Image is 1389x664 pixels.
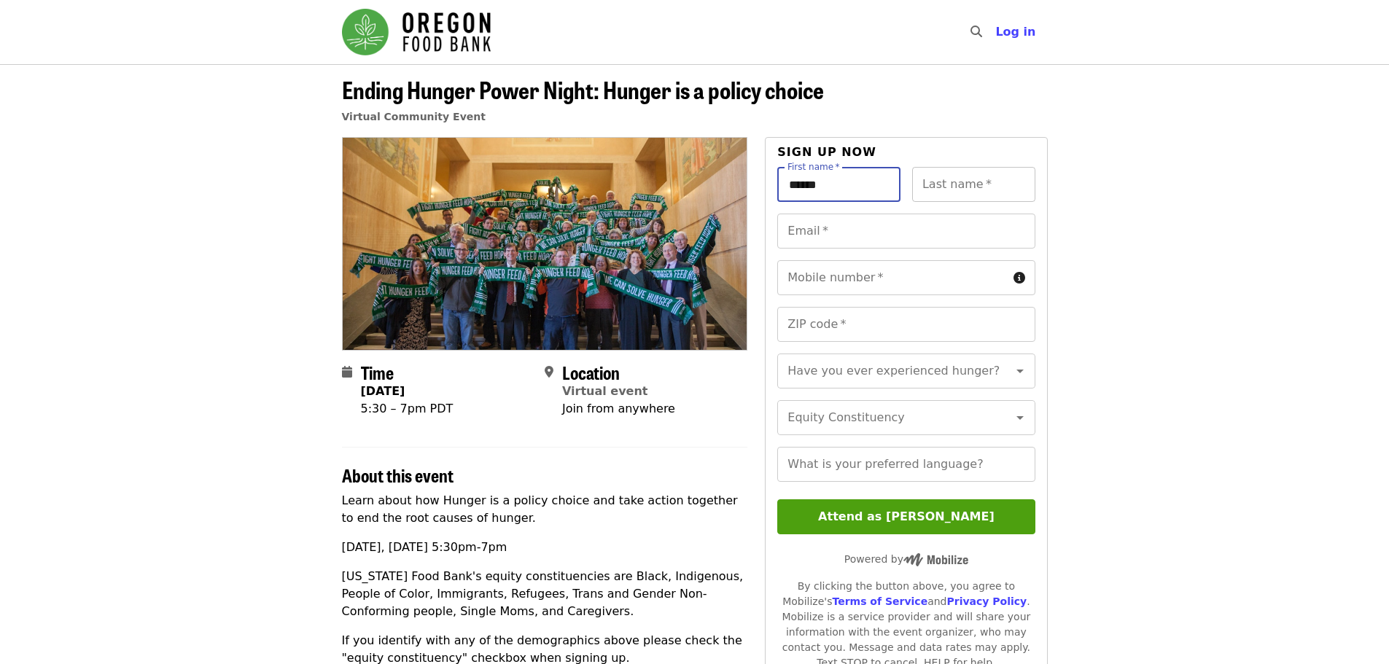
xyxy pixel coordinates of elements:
[832,595,927,607] a: Terms of Service
[342,111,486,122] a: Virtual Community Event
[777,145,876,159] span: Sign up now
[995,25,1035,39] span: Log in
[545,365,553,379] i: map-marker-alt icon
[562,384,648,398] a: Virtual event
[970,25,982,39] i: search icon
[342,492,748,527] p: Learn about how Hunger is a policy choice and take action together to end the root causes of hunger.
[361,384,405,398] strong: [DATE]
[777,167,900,202] input: First name
[342,462,454,488] span: About this event
[342,539,748,556] p: [DATE], [DATE] 5:30pm-7pm
[777,499,1035,534] button: Attend as [PERSON_NAME]
[342,365,352,379] i: calendar icon
[777,307,1035,342] input: ZIP code
[342,568,748,620] p: [US_STATE] Food Bank's equity constituencies are Black, Indigenous, People of Color, Immigrants, ...
[342,72,824,106] span: Ending Hunger Power Night: Hunger is a policy choice
[844,553,968,565] span: Powered by
[991,15,1003,50] input: Search
[361,400,454,418] div: 5:30 – 7pm PDT
[1010,361,1030,381] button: Open
[361,359,394,385] span: Time
[777,447,1035,482] input: What is your preferred language?
[787,163,840,171] label: First name
[903,553,968,566] img: Powered by Mobilize
[1010,407,1030,428] button: Open
[912,167,1035,202] input: Last name
[777,214,1035,249] input: Email
[343,138,747,349] img: Ending Hunger Power Night: Hunger is a policy choice organized by Oregon Food Bank
[562,359,620,385] span: Location
[342,9,491,55] img: Oregon Food Bank - Home
[1013,271,1025,285] i: circle-info icon
[946,595,1027,607] a: Privacy Policy
[777,260,1007,295] input: Mobile number
[984,17,1047,47] button: Log in
[562,402,675,415] span: Join from anywhere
